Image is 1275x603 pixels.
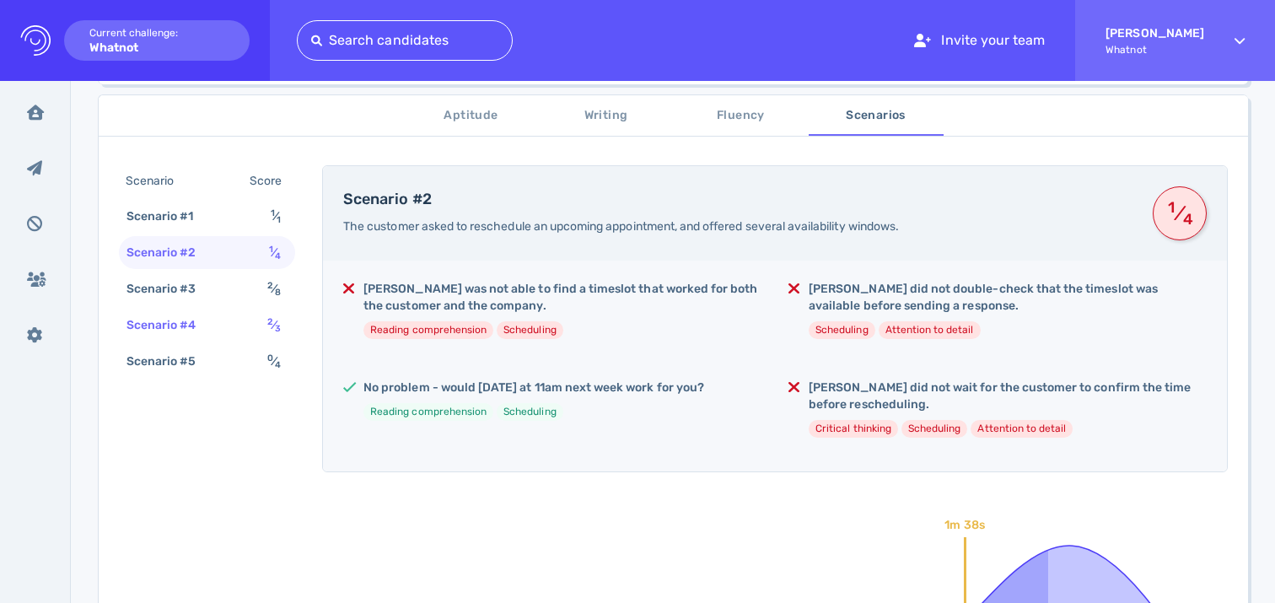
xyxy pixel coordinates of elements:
[549,105,664,127] span: Writing
[269,245,281,260] span: ⁄
[1165,206,1178,209] sup: 1
[1165,198,1194,229] span: ⁄
[123,313,217,337] div: Scenario #4
[945,518,985,532] text: 1m 38s
[497,321,563,339] li: Scheduling
[123,349,217,374] div: Scenario #5
[809,420,898,438] li: Critical thinking
[275,359,281,370] sub: 4
[123,277,217,301] div: Scenario #3
[684,105,799,127] span: Fluency
[267,318,281,332] span: ⁄
[269,244,273,255] sup: 1
[267,353,273,363] sup: 0
[363,321,493,339] li: Reading comprehension
[1106,26,1204,40] strong: [PERSON_NAME]
[901,420,968,438] li: Scheduling
[363,281,761,315] h5: [PERSON_NAME] was not able to find a timeslot that worked for both the customer and the company.
[819,105,933,127] span: Scenarios
[122,169,194,193] div: Scenario
[246,169,292,193] div: Score
[809,380,1207,413] h5: [PERSON_NAME] did not wait for the customer to confirm the time before rescheduling.
[275,250,281,261] sub: 4
[1181,218,1194,221] sub: 4
[809,281,1207,315] h5: [PERSON_NAME] did not double-check that the timeslot was available before sending a response.
[275,287,281,298] sub: 8
[809,321,875,339] li: Scheduling
[123,240,217,265] div: Scenario #2
[363,380,704,396] h5: No problem - would [DATE] at 11am next week work for you?
[497,403,563,421] li: Scheduling
[343,191,1132,209] h4: Scenario #2
[267,282,281,296] span: ⁄
[267,354,281,369] span: ⁄
[267,280,273,291] sup: 2
[343,219,899,234] span: The customer asked to reschedule an upcoming appointment, and offered several availability windows.
[271,209,281,223] span: ⁄
[1106,44,1204,56] span: Whatnot
[271,207,275,218] sup: 1
[267,316,273,327] sup: 2
[414,105,529,127] span: Aptitude
[879,321,981,339] li: Attention to detail
[123,204,214,229] div: Scenario #1
[363,403,493,421] li: Reading comprehension
[971,420,1073,438] li: Attention to detail
[275,323,281,334] sub: 3
[277,214,281,225] sub: 1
